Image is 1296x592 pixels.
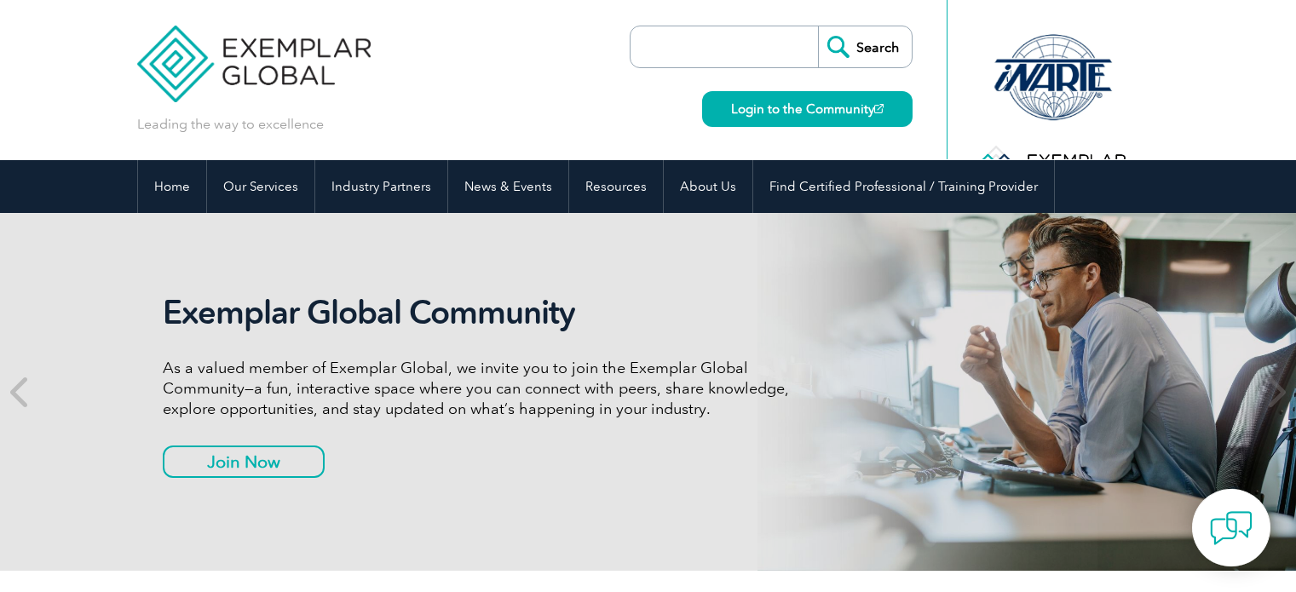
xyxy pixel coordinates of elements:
img: contact-chat.png [1210,507,1253,549]
a: Login to the Community [702,91,913,127]
img: open_square.png [874,104,884,113]
a: Resources [569,160,663,213]
a: Find Certified Professional / Training Provider [753,160,1054,213]
a: News & Events [448,160,568,213]
a: About Us [664,160,752,213]
a: Our Services [207,160,314,213]
h2: Exemplar Global Community [163,293,802,332]
p: Leading the way to excellence [137,115,324,134]
p: As a valued member of Exemplar Global, we invite you to join the Exemplar Global Community—a fun,... [163,358,802,419]
a: Home [138,160,206,213]
a: Industry Partners [315,160,447,213]
input: Search [818,26,912,67]
a: Join Now [163,445,325,478]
